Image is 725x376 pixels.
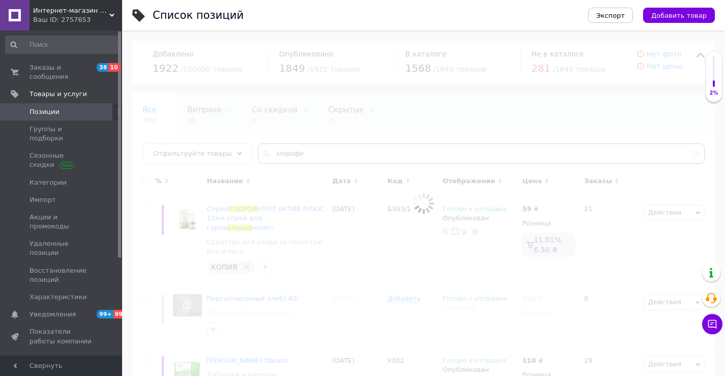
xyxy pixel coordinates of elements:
span: 281 [531,62,550,74]
b: 750 [522,295,536,302]
span: Акции и промокоды [30,213,94,231]
span: Хлорофи [207,367,238,374]
span: 11.01%, 82.58 ₴ [534,325,563,343]
span: 99+ [97,310,113,319]
span: Экспорт [596,12,625,19]
span: Готово к отправке [443,295,507,305]
span: Восстановление позиций [30,266,94,284]
button: Экспорт [588,8,633,23]
a: Нет цены [647,62,682,70]
span: / 1849 товаров [433,65,486,73]
span: 3 [252,117,298,124]
span: Действия [648,298,681,306]
span: Витрина [187,105,221,114]
span: Не в каталоге [531,50,584,58]
span: Добавить [387,367,420,375]
b: 59 [522,205,531,213]
span: Удаленные позиции [30,239,94,257]
span: / 1849 товаров [553,65,605,73]
div: Ваш ID: 2757653 [33,15,122,24]
b: 550 [522,367,536,374]
span: 1922 [142,117,157,124]
svg: Удалить метку [243,263,251,271]
span: Интернет-магазин Клуб "Поддержка" [33,6,109,15]
span: Добавить товар [651,12,707,19]
span: Все [142,105,157,114]
input: Поиск по названию позиции, артикулу и поисковым запросам [258,143,705,164]
span: В каталоге [405,50,446,58]
span: Добавлено [153,50,193,58]
span: Отфильтруйте товары [153,150,232,157]
span: Код [387,177,402,186]
div: ₴ [522,366,543,375]
span: % [155,177,162,186]
span: Спрей ХЛОРОФІЛІПТ АКТИВ ПЛЮС 15мл спрей для горла [207,205,327,231]
span: Импорт [30,195,56,205]
span: / 100000 товаров [181,65,243,73]
span: Категории [30,178,67,187]
span: 11.01%, 6.50 ₴ [534,236,563,254]
span: Б303/1 [387,205,411,213]
span: Действия [648,209,681,216]
span: Со скидкой [252,105,298,114]
div: [DATE] [330,286,385,359]
span: / 1922 товаров [307,65,360,73]
span: 1922 [153,62,179,74]
button: Чат с покупателем [702,314,722,334]
img: Спрей ХЛОРОФІЛІПТ АКТИВ ПЛЮС 15мл спрей для горла хлорофилипт [173,205,202,234]
span: Уведомления [30,310,76,319]
a: Спрей ХЛОРОФІЛІПТ АКТИВ ПЛЮС 15мл спрей для горлахлорофилипт [207,205,327,231]
a: Фитоконцентраты [207,308,271,317]
span: 73 [328,117,364,124]
span: Название [207,177,243,186]
span: Заказы [584,177,612,186]
span: Группы и подборки [30,125,94,143]
div: 21 [578,197,641,286]
span: 10 [108,63,120,72]
span: 18 [187,117,221,124]
div: [DATE] [330,197,385,286]
span: Панель управления [30,354,94,372]
span: Заказы и сообщения [30,63,94,81]
div: Опубликован [443,303,517,312]
span: Характеристики [30,293,87,302]
span: хлорофи [227,224,257,232]
span: Готово к отправке [443,205,507,216]
a: Нет фото [647,50,682,58]
div: ₴ [522,294,543,303]
span: Хлорофи [229,295,260,302]
div: Розница [522,219,575,228]
span: Добавить [387,295,420,303]
img: Choice Хлорофилл 50 мл [173,294,202,335]
div: 4 [578,286,641,359]
input: Поиск [5,36,120,54]
span: Опубликованные [142,144,212,153]
div: Розница [522,308,575,317]
a: Средства для ухода за полостью рта и носа [207,238,327,256]
div: 2% [706,90,722,97]
div: Опубликован [443,214,517,223]
span: Скрытые [328,105,364,114]
button: Добавить товар [643,8,715,23]
span: Опубликовано [279,50,334,58]
span: Показатели работы компании [30,327,94,345]
span: липт [257,224,274,232]
span: Choice [207,295,229,302]
span: 38 [97,63,108,72]
div: Список позиций [153,10,244,21]
span: КОПИЯ [211,263,238,271]
span: 99+ [113,310,130,319]
span: Сезонные скидки [30,151,94,169]
a: ChoiceХлорофилл 50 мл [207,295,291,302]
span: Цена [522,177,542,186]
span: Товары и услуги [30,90,87,99]
div: ₴ [522,205,538,214]
span: Дата [332,177,351,186]
span: 1568 [405,62,431,74]
span: Отображение [443,177,495,186]
span: Позиции [30,107,60,117]
span: лл 50 мл [260,295,291,302]
span: 1849 [279,62,305,74]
